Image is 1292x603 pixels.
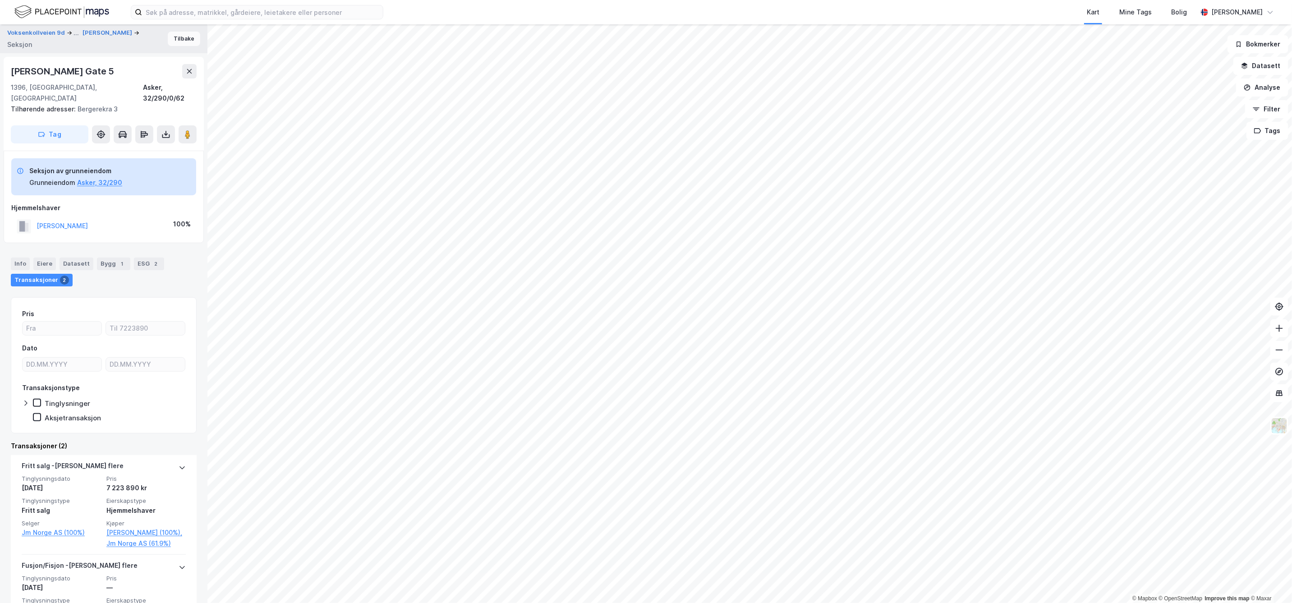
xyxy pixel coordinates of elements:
input: Til 7223890 [106,322,185,335]
input: Fra [23,322,101,335]
div: Transaksjoner (2) [11,441,197,451]
button: Analyse [1236,78,1288,97]
button: Asker, 32/290 [77,177,122,188]
div: Transaksjoner [11,274,73,286]
div: 2 [60,276,69,285]
div: [DATE] [22,483,101,493]
iframe: Chat Widget [1247,560,1292,603]
span: Tinglysningstype [22,497,101,505]
div: Bergerekra 3 [11,104,189,115]
input: DD.MM.YYYY [23,358,101,371]
div: Hjemmelshaver [11,203,196,213]
span: Pris [106,475,186,483]
button: Bokmerker [1228,35,1288,53]
div: 1 [118,259,127,268]
div: Datasett [60,258,93,270]
a: Jm Norge AS (61.9%) [106,538,186,549]
input: Søk på adresse, matrikkel, gårdeiere, leietakere eller personer [142,5,383,19]
div: 7 223 890 kr [106,483,186,493]
button: Voksenkollveien 9d [7,28,67,38]
span: Eierskapstype [106,497,186,505]
button: Filter [1245,100,1288,118]
div: Transaksjonstype [22,382,80,393]
div: Seksjon [7,39,32,50]
span: Tinglysningsdato [22,475,101,483]
img: Z [1271,417,1288,434]
button: Tilbake [168,32,200,46]
div: 2 [152,259,161,268]
div: [PERSON_NAME] Gate 5 [11,64,116,78]
button: Datasett [1233,57,1288,75]
div: [PERSON_NAME] [1212,7,1263,18]
div: Kart [1087,7,1099,18]
div: 1396, [GEOGRAPHIC_DATA], [GEOGRAPHIC_DATA] [11,82,143,104]
div: ESG [134,258,164,270]
div: [DATE] [22,582,101,593]
a: Improve this map [1205,595,1250,602]
div: Grunneiendom [29,177,75,188]
a: Mapbox [1132,595,1157,602]
div: Seksjon av grunneiendom [29,166,122,176]
div: 100% [173,219,191,230]
div: Info [11,258,30,270]
div: Kontrollprogram for chat [1247,560,1292,603]
a: [PERSON_NAME] (100%), [106,527,186,538]
button: Tags [1246,122,1288,140]
div: Pris [22,308,34,319]
button: Tag [11,125,88,143]
div: Hjemmelshaver [106,505,186,516]
span: Selger [22,520,101,527]
span: Tinglysningsdato [22,575,101,582]
div: Fusjon/Fisjon - [PERSON_NAME] flere [22,560,138,575]
div: Eiere [33,258,56,270]
div: Bygg [97,258,130,270]
img: logo.f888ab2527a4732fd821a326f86c7f29.svg [14,4,109,20]
input: DD.MM.YYYY [106,358,185,371]
div: ... [74,28,79,38]
span: Pris [106,575,186,582]
a: Jm Norge AS (100%) [22,527,101,538]
div: Aksjetransaksjon [45,414,101,422]
div: Bolig [1172,7,1187,18]
div: Fritt salg - [PERSON_NAME] flere [22,460,124,475]
div: Mine Tags [1119,7,1152,18]
a: OpenStreetMap [1159,595,1203,602]
div: Fritt salg [22,505,101,516]
button: [PERSON_NAME] [83,28,134,37]
div: Asker, 32/290/0/62 [143,82,197,104]
div: Tinglysninger [45,399,90,408]
span: Kjøper [106,520,186,527]
div: — [106,582,186,593]
span: Tilhørende adresser: [11,105,78,113]
div: Dato [22,343,37,354]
